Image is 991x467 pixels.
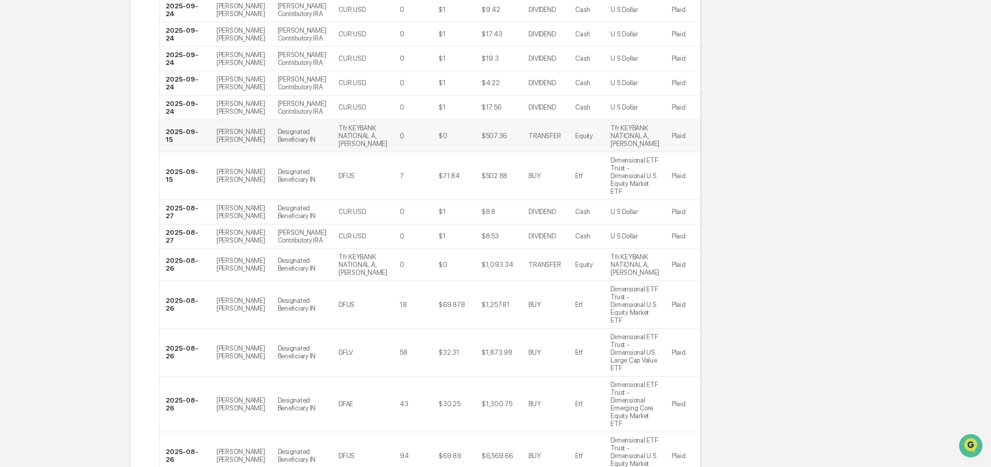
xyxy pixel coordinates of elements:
div: 🖐️ [10,132,19,140]
td: 2025-08-27 [159,224,210,249]
button: Start new chat [177,83,189,95]
td: [PERSON_NAME] Contributory IRA [271,96,333,120]
div: CUR:USD [338,208,365,216]
div: BUY [528,400,540,408]
div: [PERSON_NAME] [PERSON_NAME] [216,2,265,18]
div: Dimensional ETF Trust - Dimensional U.S. Equity Market ETF [610,285,659,324]
div: 0 [400,208,404,216]
div: Tfr KEYBANK NATIONAL A, [PERSON_NAME] [338,253,387,276]
div: [PERSON_NAME] [PERSON_NAME] [216,297,265,312]
div: Equity [575,261,592,269]
div: Tfr KEYBANK NATIONAL A, [PERSON_NAME] [338,124,387,148]
div: $71.84 [439,172,459,180]
td: 2025-09-15 [159,152,210,200]
td: Designated Beneficiary IN [271,329,333,377]
div: U S Dollar [610,79,637,87]
td: Plaid [666,71,701,96]
td: Plaid [666,224,701,249]
td: Designated Beneficiary IN [271,200,333,224]
div: U S Dollar [610,232,637,240]
div: 🔎 [10,152,19,160]
div: 94 [400,452,409,460]
div: $0 [439,261,447,269]
div: 0 [400,79,404,87]
span: Data Lookup [21,151,65,161]
div: Etf [575,400,582,408]
div: CUR:USD [338,55,365,62]
div: DIVIDEND [528,30,555,38]
div: $32.31 [439,349,459,356]
div: $9.42 [482,6,500,14]
div: Tfr KEYBANK NATIONAL A, [PERSON_NAME] [610,124,659,148]
div: [PERSON_NAME] [PERSON_NAME] [216,168,265,183]
div: $507.36 [482,132,507,140]
div: We're available if you need us! [35,90,131,98]
div: $4.22 [482,79,500,87]
div: Cash [575,55,590,62]
span: Preclearance [21,131,67,141]
iframe: Open customer support [958,433,986,461]
td: Plaid [666,47,701,71]
td: [PERSON_NAME] Contributory IRA [271,22,333,47]
td: 2025-08-27 [159,200,210,224]
div: $30.25 [439,400,460,408]
p: How can we help? [10,22,189,38]
div: [PERSON_NAME] [PERSON_NAME] [216,128,265,143]
div: Cash [575,30,590,38]
td: 2025-09-24 [159,47,210,71]
div: DFUS [338,172,355,180]
div: TRANSFER [528,261,561,269]
div: $1,257.81 [482,301,510,309]
div: Equity [575,132,592,140]
span: Attestations [86,131,129,141]
td: 2025-09-24 [159,71,210,96]
div: BUY [528,452,540,460]
div: $8.53 [482,232,499,240]
div: U S Dollar [610,30,637,38]
div: DIVIDEND [528,55,555,62]
div: $1,093.34 [482,261,513,269]
div: [PERSON_NAME] [PERSON_NAME] [216,229,265,244]
td: Plaid [666,329,701,377]
td: 2025-09-24 [159,96,210,120]
td: 2025-08-26 [159,377,210,432]
div: CUR:USD [338,30,365,38]
td: [PERSON_NAME] Contributory IRA [271,224,333,249]
td: [PERSON_NAME] Contributory IRA [271,47,333,71]
div: U S Dollar [610,103,637,111]
div: 0 [400,6,404,14]
div: $1 [439,208,445,216]
div: BUY [528,172,540,180]
div: Etf [575,452,582,460]
td: Plaid [666,120,701,152]
div: $1 [439,79,445,87]
div: $0 [439,132,447,140]
div: 🗄️ [75,132,84,140]
div: Dimensional ETF Trust - Dimensional U.S. Equity Market ETF [610,156,659,195]
div: TRANSFER [528,132,561,140]
div: $502.88 [482,172,507,180]
div: 7 [400,172,404,180]
div: Cash [575,232,590,240]
div: CUR:USD [338,103,365,111]
a: 🗄️Attestations [71,127,133,145]
div: DIVIDEND [528,232,555,240]
div: $6,569.66 [482,452,513,460]
div: Cash [575,79,590,87]
div: $1 [439,6,445,14]
td: Designated Beneficiary IN [271,281,333,329]
div: Cash [575,6,590,14]
div: $19.3 [482,55,499,62]
td: Plaid [666,377,701,432]
div: Tfr KEYBANK NATIONAL A, [PERSON_NAME] [610,253,659,276]
td: Designated Beneficiary IN [271,152,333,200]
div: Cash [575,103,590,111]
div: $8.8 [482,208,495,216]
div: 58 [400,349,407,356]
div: $17.56 [482,103,501,111]
div: DFUS [338,301,355,309]
div: Dimensional ETF Trust - Dimensional US Large Cap Value ETF [610,333,659,372]
div: 0 [400,232,404,240]
div: $1 [439,103,445,111]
